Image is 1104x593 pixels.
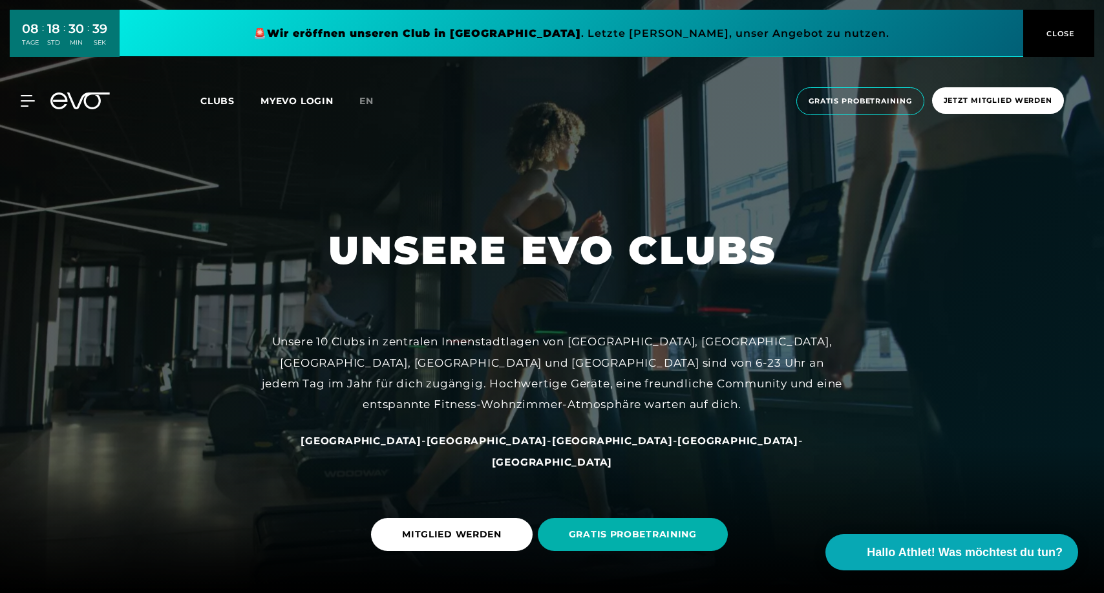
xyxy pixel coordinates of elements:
[492,455,613,468] a: [GEOGRAPHIC_DATA]
[944,95,1052,106] span: Jetzt Mitglied werden
[928,87,1068,115] a: Jetzt Mitglied werden
[92,19,107,38] div: 39
[69,19,84,38] div: 30
[538,508,733,561] a: GRATIS PROBETRAINING
[200,95,235,107] span: Clubs
[1043,28,1075,39] span: CLOSE
[867,544,1063,561] span: Hallo Athlet! Was möchtest du tun?
[69,38,84,47] div: MIN
[809,96,912,107] span: Gratis Probetraining
[402,528,502,541] span: MITGLIED WERDEN
[47,38,60,47] div: STD
[825,534,1078,570] button: Hallo Athlet! Was möchtest du tun?
[677,434,798,447] a: [GEOGRAPHIC_DATA]
[792,87,928,115] a: Gratis Probetraining
[301,434,421,447] a: [GEOGRAPHIC_DATA]
[359,94,389,109] a: en
[42,21,44,55] div: :
[492,456,613,468] span: [GEOGRAPHIC_DATA]
[260,95,334,107] a: MYEVO LOGIN
[359,95,374,107] span: en
[261,331,843,415] div: Unsere 10 Clubs in zentralen Innenstadtlagen von [GEOGRAPHIC_DATA], [GEOGRAPHIC_DATA], [GEOGRAPHI...
[427,434,547,447] a: [GEOGRAPHIC_DATA]
[200,94,260,107] a: Clubs
[87,21,89,55] div: :
[22,38,39,47] div: TAGE
[328,225,776,275] h1: UNSERE EVO CLUBS
[1023,10,1094,57] button: CLOSE
[63,21,65,55] div: :
[22,19,39,38] div: 08
[261,430,843,472] div: - - - -
[552,434,673,447] a: [GEOGRAPHIC_DATA]
[92,38,107,47] div: SEK
[371,508,538,561] a: MITGLIED WERDEN
[47,19,60,38] div: 18
[569,528,697,541] span: GRATIS PROBETRAINING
